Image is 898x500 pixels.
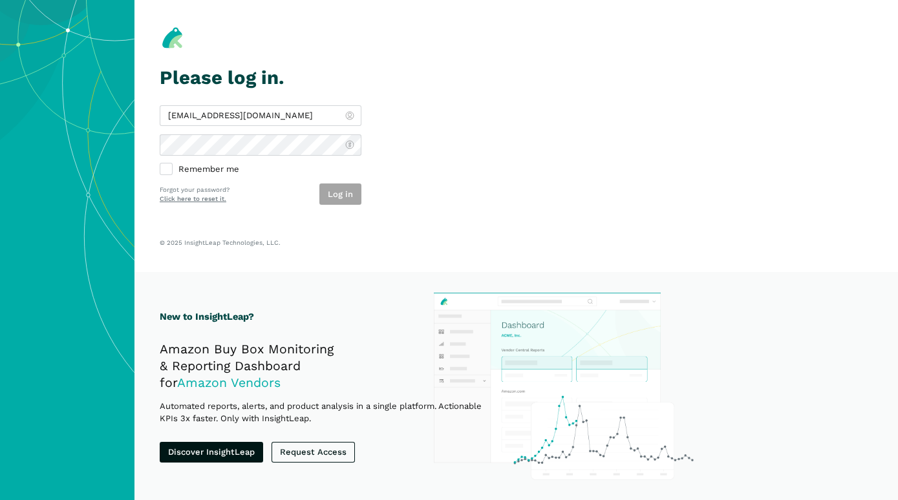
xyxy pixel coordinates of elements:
h1: Please log in. [160,67,361,89]
input: admin@insightleap.com [160,105,361,127]
h2: Amazon Buy Box Monitoring & Reporting Dashboard for [160,341,496,391]
p: © 2025 InsightLeap Technologies, LLC. [160,238,873,247]
span: Amazon Vendors [177,375,281,390]
a: Click here to reset it. [160,195,226,202]
h1: New to InsightLeap? [160,309,496,324]
p: Automated reports, alerts, and product analysis in a single platform. Actionable KPIs 3x faster. ... [160,400,496,425]
label: Remember me [160,164,361,176]
a: Request Access [272,442,355,463]
a: Discover InsightLeap [160,442,263,463]
img: InsightLeap Product [429,288,698,484]
p: Forgot your password? [160,185,230,195]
